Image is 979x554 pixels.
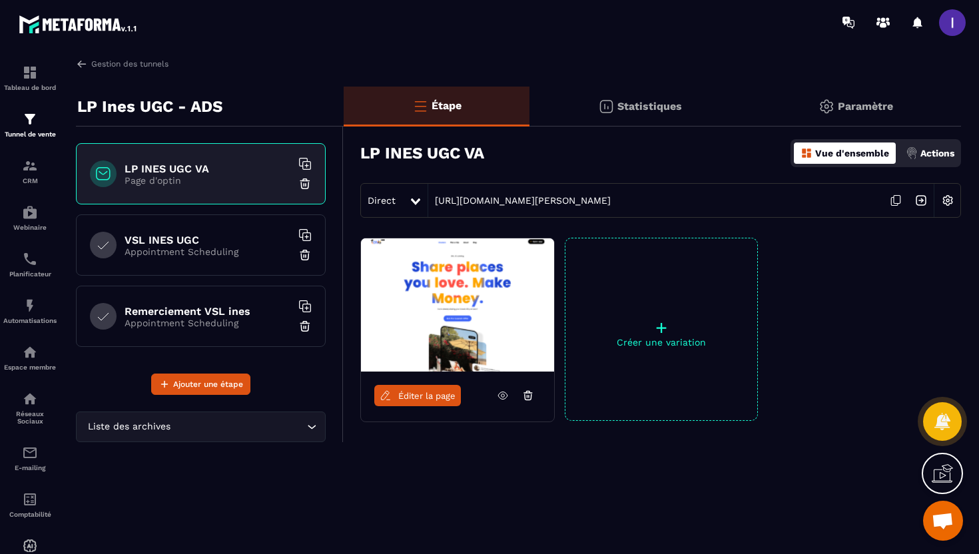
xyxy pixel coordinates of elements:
[3,334,57,381] a: automationsautomationsEspace membre
[398,391,456,401] span: Éditer la page
[76,412,326,442] div: Search for option
[77,93,222,120] p: LP Ines UGC - ADS
[360,144,484,162] h3: LP INES UGC VA
[22,65,38,81] img: formation
[3,55,57,101] a: formationformationTableau de bord
[22,491,38,507] img: accountant
[368,195,396,206] span: Direct
[920,148,954,158] p: Actions
[3,84,57,91] p: Tableau de bord
[815,148,889,158] p: Vue d'ensemble
[3,241,57,288] a: schedulerschedulerPlanificateur
[801,147,813,159] img: dashboard-orange.40269519.svg
[125,175,291,186] p: Page d'optin
[173,378,243,391] span: Ajouter une étape
[432,99,462,112] p: Étape
[3,317,57,324] p: Automatisations
[374,385,461,406] a: Éditer la page
[3,270,57,278] p: Planificateur
[22,204,38,220] img: automations
[3,511,57,518] p: Comptabilité
[3,177,57,184] p: CRM
[565,337,757,348] p: Créer une variation
[22,538,38,554] img: automations
[125,305,291,318] h6: Remerciement VSL ines
[85,419,173,434] span: Liste des archives
[818,99,834,115] img: setting-gr.5f69749f.svg
[908,188,934,213] img: arrow-next.bcc2205e.svg
[3,101,57,148] a: formationformationTunnel de vente
[22,111,38,127] img: formation
[617,100,682,113] p: Statistiques
[935,188,960,213] img: setting-w.858f3a88.svg
[3,435,57,481] a: emailemailE-mailing
[22,158,38,174] img: formation
[3,410,57,425] p: Réseaux Sociaux
[19,12,139,36] img: logo
[22,344,38,360] img: automations
[906,147,918,159] img: actions.d6e523a2.png
[3,194,57,241] a: automationsautomationsWebinaire
[598,99,614,115] img: stats.20deebd0.svg
[125,234,291,246] h6: VSL INES UGC
[22,251,38,267] img: scheduler
[428,195,611,206] a: [URL][DOMAIN_NAME][PERSON_NAME]
[565,318,757,337] p: +
[125,162,291,175] h6: LP INES UGC VA
[125,246,291,257] p: Appointment Scheduling
[3,148,57,194] a: formationformationCRM
[3,381,57,435] a: social-networksocial-networkRéseaux Sociaux
[298,177,312,190] img: trash
[76,58,88,70] img: arrow
[22,298,38,314] img: automations
[3,224,57,231] p: Webinaire
[361,238,554,372] img: image
[923,501,963,541] a: Ouvrir le chat
[3,464,57,471] p: E-mailing
[298,320,312,333] img: trash
[298,248,312,262] img: trash
[3,288,57,334] a: automationsautomationsAutomatisations
[151,374,250,395] button: Ajouter une étape
[3,131,57,138] p: Tunnel de vente
[412,98,428,114] img: bars-o.4a397970.svg
[173,419,304,434] input: Search for option
[838,100,893,113] p: Paramètre
[3,364,57,371] p: Espace membre
[125,318,291,328] p: Appointment Scheduling
[22,391,38,407] img: social-network
[22,445,38,461] img: email
[76,58,168,70] a: Gestion des tunnels
[3,481,57,528] a: accountantaccountantComptabilité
